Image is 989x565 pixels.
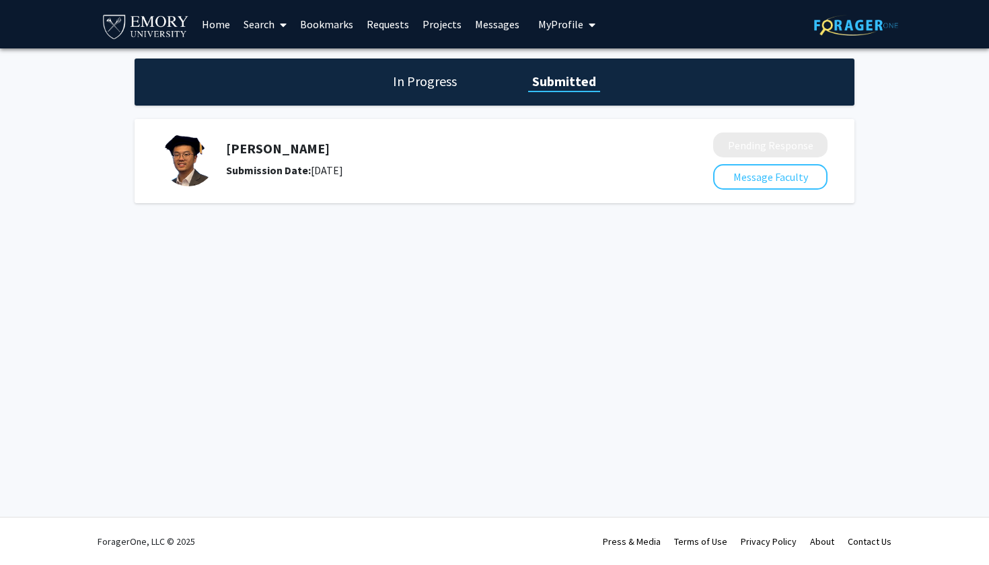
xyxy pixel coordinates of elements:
[293,1,360,48] a: Bookmarks
[226,163,311,177] b: Submission Date:
[713,170,828,184] a: Message Faculty
[416,1,468,48] a: Projects
[674,535,727,548] a: Terms of Use
[528,72,600,91] h1: Submitted
[360,1,416,48] a: Requests
[237,1,293,48] a: Search
[226,141,642,157] h5: [PERSON_NAME]
[389,72,461,91] h1: In Progress
[10,504,57,555] iframe: Chat
[810,535,834,548] a: About
[814,15,898,36] img: ForagerOne Logo
[603,535,661,548] a: Press & Media
[195,1,237,48] a: Home
[848,535,891,548] a: Contact Us
[538,17,583,31] span: My Profile
[741,535,797,548] a: Privacy Policy
[101,11,190,41] img: Emory University Logo
[226,162,642,178] div: [DATE]
[713,164,828,190] button: Message Faculty
[468,1,526,48] a: Messages
[98,518,195,565] div: ForagerOne, LLC © 2025
[713,133,828,157] button: Pending Response
[161,133,215,186] img: Profile Picture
